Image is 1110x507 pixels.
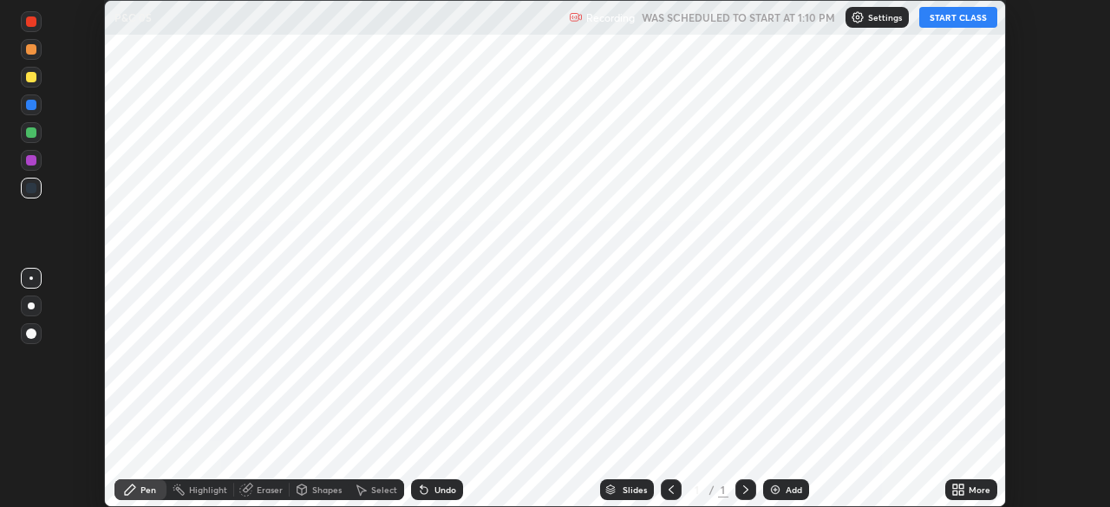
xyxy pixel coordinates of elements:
p: Recording [586,11,635,24]
div: Undo [434,485,456,494]
img: add-slide-button [768,483,782,497]
p: Settings [868,13,902,22]
div: Pen [140,485,156,494]
div: Highlight [189,485,227,494]
h5: WAS SCHEDULED TO START AT 1:10 PM [642,10,835,25]
div: Slides [623,485,647,494]
img: recording.375f2c34.svg [569,10,583,24]
p: P&C 05 [114,10,152,24]
div: 1 [718,482,728,497]
button: START CLASS [919,7,997,28]
div: / [709,484,715,495]
div: Select [371,485,397,494]
div: More [969,485,990,494]
div: Add [786,485,802,494]
div: Shapes [312,485,342,494]
div: 1 [689,484,706,495]
div: Eraser [257,485,283,494]
img: class-settings-icons [851,10,865,24]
